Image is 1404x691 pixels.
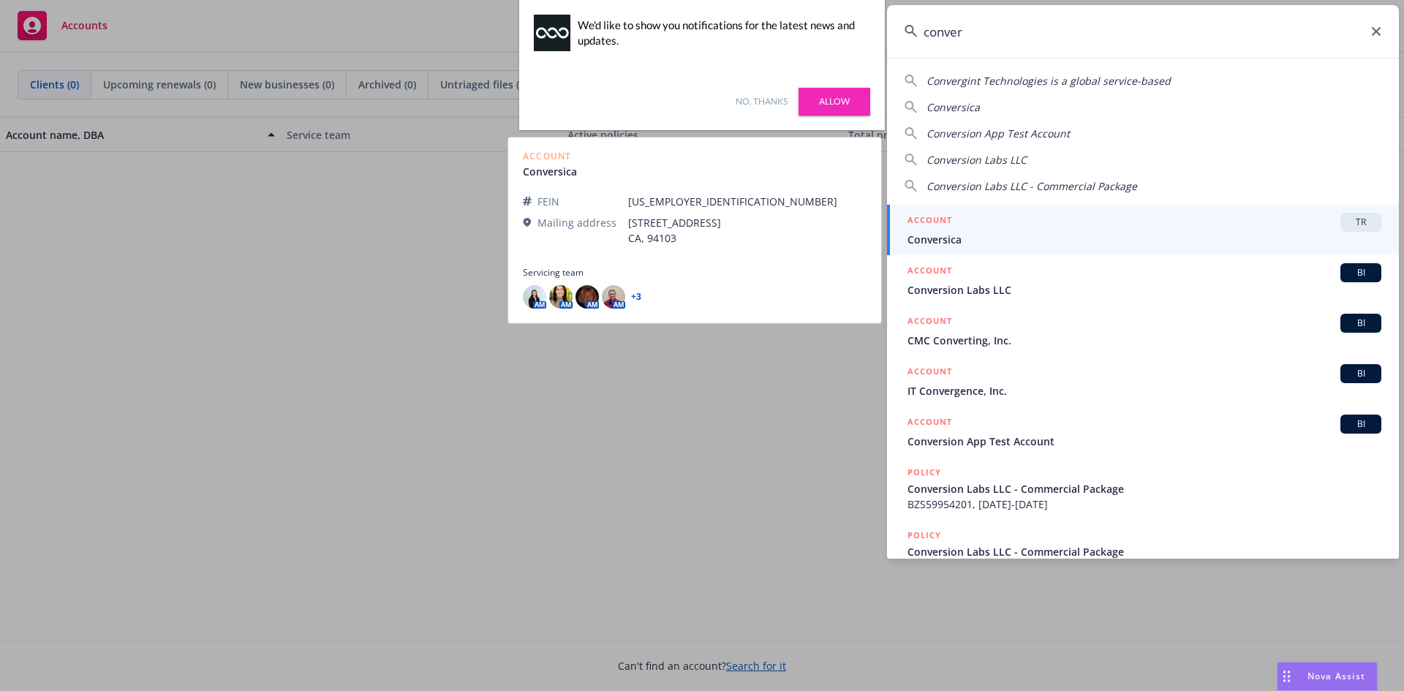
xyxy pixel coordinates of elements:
[907,496,1381,512] span: BZS59954201, [DATE]-[DATE]
[578,18,863,48] div: We'd like to show you notifications for the latest news and updates.
[907,465,941,480] h5: POLICY
[907,314,952,331] h5: ACCOUNT
[1277,662,1378,691] button: Nova Assist
[1307,670,1365,682] span: Nova Assist
[907,528,941,543] h5: POLICY
[887,457,1399,520] a: POLICYConversion Labs LLC - Commercial PackageBZS59954201, [DATE]-[DATE]
[907,434,1381,449] span: Conversion App Test Account
[907,415,952,432] h5: ACCOUNT
[887,520,1399,583] a: POLICYConversion Labs LLC - Commercial Package
[799,88,870,116] a: Allow
[907,333,1381,348] span: CMC Converting, Inc.
[1346,418,1375,431] span: BI
[907,213,952,230] h5: ACCOUNT
[926,74,1171,88] span: Convergint Technologies is a global service-based
[1346,317,1375,330] span: BI
[907,544,1381,559] span: Conversion Labs LLC - Commercial Package
[887,255,1399,306] a: ACCOUNTBIConversion Labs LLC
[887,356,1399,407] a: ACCOUNTBIIT Convergence, Inc.
[907,263,952,281] h5: ACCOUNT
[907,282,1381,298] span: Conversion Labs LLC
[926,100,980,114] span: Conversica
[1346,266,1375,279] span: BI
[887,306,1399,356] a: ACCOUNTBICMC Converting, Inc.
[907,232,1381,247] span: Conversica
[736,95,788,108] a: No, thanks
[1277,662,1296,690] div: Drag to move
[926,153,1027,167] span: Conversion Labs LLC
[907,364,952,382] h5: ACCOUNT
[926,127,1070,140] span: Conversion App Test Account
[1346,367,1375,380] span: BI
[887,5,1399,58] input: Search...
[926,179,1137,193] span: Conversion Labs LLC - Commercial Package
[887,407,1399,457] a: ACCOUNTBIConversion App Test Account
[907,383,1381,399] span: IT Convergence, Inc.
[887,205,1399,255] a: ACCOUNTTRConversica
[907,481,1381,496] span: Conversion Labs LLC - Commercial Package
[1346,216,1375,229] span: TR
